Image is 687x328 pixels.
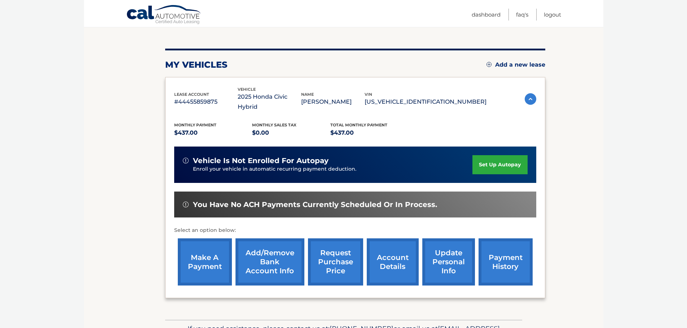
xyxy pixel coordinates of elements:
[330,122,387,127] span: Total Monthly Payment
[174,226,536,235] p: Select an option below:
[472,155,527,174] a: set up autopay
[486,62,492,67] img: add.svg
[301,97,365,107] p: [PERSON_NAME]
[238,87,256,92] span: vehicle
[301,92,314,97] span: name
[330,128,409,138] p: $437.00
[178,238,232,286] a: make a payment
[174,122,216,127] span: Monthly Payment
[126,5,202,26] a: Cal Automotive
[472,9,501,21] a: Dashboard
[544,9,561,21] a: Logout
[183,202,189,207] img: alert-white.svg
[165,59,228,70] h2: my vehicles
[486,61,545,68] a: Add a new lease
[422,238,475,286] a: update personal info
[365,97,486,107] p: [US_VEHICLE_IDENTIFICATION_NUMBER]
[365,92,372,97] span: vin
[193,165,473,173] p: Enroll your vehicle in automatic recurring payment deduction.
[238,92,301,112] p: 2025 Honda Civic Hybrid
[516,9,528,21] a: FAQ's
[235,238,304,286] a: Add/Remove bank account info
[174,97,238,107] p: #44455859875
[174,128,252,138] p: $437.00
[252,122,296,127] span: Monthly sales Tax
[252,128,330,138] p: $0.00
[193,200,437,209] span: You have no ACH payments currently scheduled or in process.
[479,238,533,286] a: payment history
[367,238,419,286] a: account details
[193,156,329,165] span: vehicle is not enrolled for autopay
[174,92,209,97] span: lease account
[183,158,189,163] img: alert-white.svg
[525,93,536,105] img: accordion-active.svg
[308,238,363,286] a: request purchase price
